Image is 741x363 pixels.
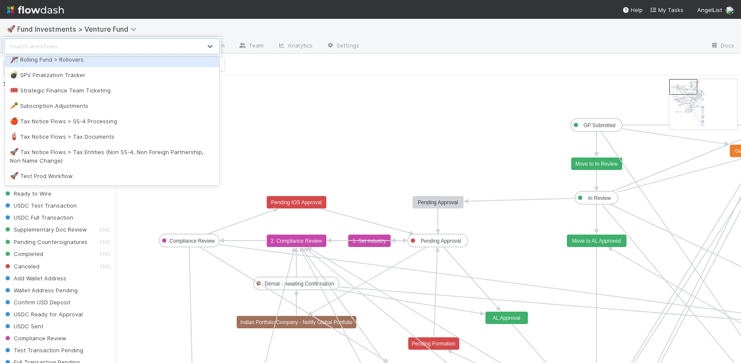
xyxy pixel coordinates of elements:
[10,86,18,94] span: 🎟️
[9,42,58,51] div: Search workflows
[10,71,214,79] div: SPV Finalization Tracker
[10,172,18,179] span: 🚀
[10,172,214,180] div: Test Prod Workflow
[10,148,214,165] div: Tax Notice Flows > Tax Entities (Non SS-4, Non Foreign Partnership, Non Name Change)
[10,148,18,155] span: 🚀
[10,117,214,125] div: Tax Notice Flows > SS-4 Processing
[10,71,18,78] span: 💣
[10,101,214,110] div: Subscription Adjustments
[10,56,18,63] span: 🎢
[10,133,18,140] span: 🧯
[10,117,18,125] span: 🍎
[10,55,214,64] div: Rolling Fund > Rollovers
[10,86,214,95] div: Strategic Finance Team Ticketing
[10,102,18,109] span: 🥕
[10,132,214,141] div: Tax Notice Flows > Tax Documents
